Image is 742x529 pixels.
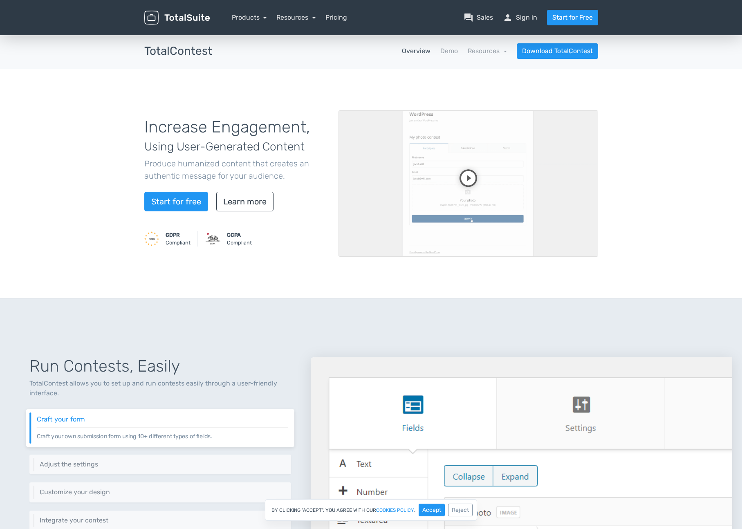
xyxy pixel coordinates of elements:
div: By clicking "Accept", you agree with our . [265,499,477,521]
h1: Run Contests, Easily [29,357,291,375]
a: Products [232,13,267,21]
p: Craft your own submission form using 10+ different types of fields. [37,427,288,441]
span: Using User-Generated Content [144,140,305,153]
img: CCPA [206,231,220,246]
a: Resources [276,13,316,21]
img: GDPR [144,231,159,246]
button: Reject [448,504,473,516]
p: Produce humanized content that creates an authentic message for your audience. [144,157,326,182]
a: question_answerSales [464,13,493,22]
img: TotalSuite for WordPress [144,11,210,25]
span: person [503,13,513,22]
h6: Craft your form [37,415,288,423]
h1: Increase Engagement, [144,118,326,154]
a: Learn more [216,192,273,211]
h3: TotalContest [144,45,212,58]
a: Start for Free [547,10,598,25]
a: Overview [402,46,430,56]
small: Compliant [166,231,191,247]
p: TotalContest allows you to set up and run contests easily through a user-friendly interface. [29,379,291,398]
h6: Customize your design [40,489,285,496]
a: Pricing [325,13,347,22]
a: cookies policy [376,508,414,513]
strong: CCPA [227,232,241,238]
strong: GDPR [166,232,180,238]
a: Start for free [144,192,208,211]
a: Resources [468,47,507,55]
a: Demo [440,46,458,56]
button: Accept [419,504,445,516]
h6: Adjust the settings [40,461,285,468]
a: Download TotalContest [517,43,598,59]
a: personSign in [503,13,537,22]
span: question_answer [464,13,473,22]
small: Compliant [227,231,252,247]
